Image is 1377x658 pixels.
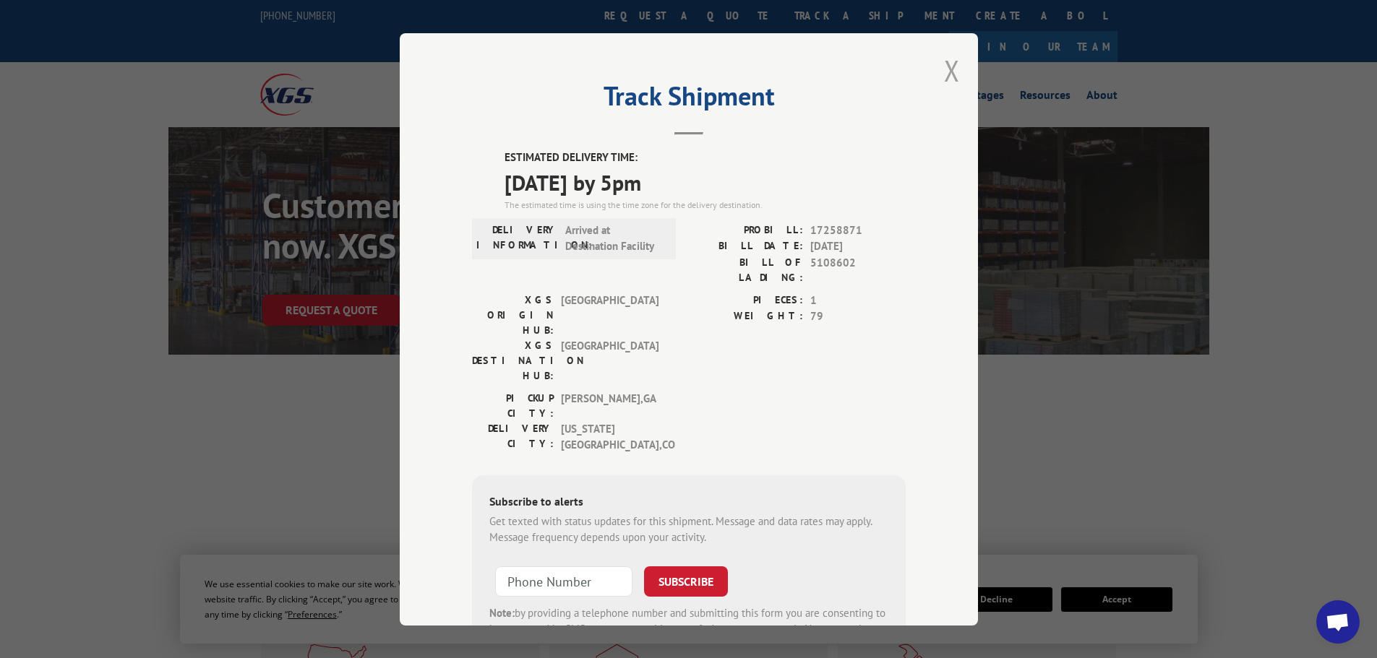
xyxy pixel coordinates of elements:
label: DELIVERY CITY: [472,420,554,453]
label: XGS DESTINATION HUB: [472,337,554,383]
div: Get texted with status updates for this shipment. Message and data rates may apply. Message frequ... [489,513,888,545]
div: Subscribe to alerts [489,492,888,513]
label: BILL DATE: [689,238,803,255]
input: Phone Number [495,566,632,596]
div: The estimated time is using the time zone for the delivery destination. [505,198,906,211]
span: [PERSON_NAME] , GA [561,390,659,420]
span: [DATE] [810,238,906,255]
h2: Track Shipment [472,86,906,113]
strong: Note: [489,605,515,619]
span: 17258871 [810,222,906,238]
label: PIECES: [689,292,803,308]
span: 79 [810,308,906,325]
label: ESTIMATED DELIVERY TIME: [505,150,906,166]
label: WEIGHT: [689,308,803,325]
span: [US_STATE][GEOGRAPHIC_DATA] , CO [561,420,659,453]
a: Open chat [1316,600,1360,644]
label: DELIVERY INFORMATION: [476,222,558,254]
span: [GEOGRAPHIC_DATA] [561,337,659,383]
label: PICKUP CITY: [472,390,554,420]
label: BILL OF LADING: [689,254,803,285]
label: XGS ORIGIN HUB: [472,292,554,337]
span: Arrived at Destination Facility [565,222,663,254]
span: 5108602 [810,254,906,285]
label: PROBILL: [689,222,803,238]
div: by providing a telephone number and submitting this form you are consenting to be contacted by SM... [489,605,888,654]
span: [GEOGRAPHIC_DATA] [561,292,659,337]
span: [DATE] by 5pm [505,165,906,198]
span: 1 [810,292,906,308]
button: SUBSCRIBE [644,566,728,596]
button: Close modal [944,51,960,90]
